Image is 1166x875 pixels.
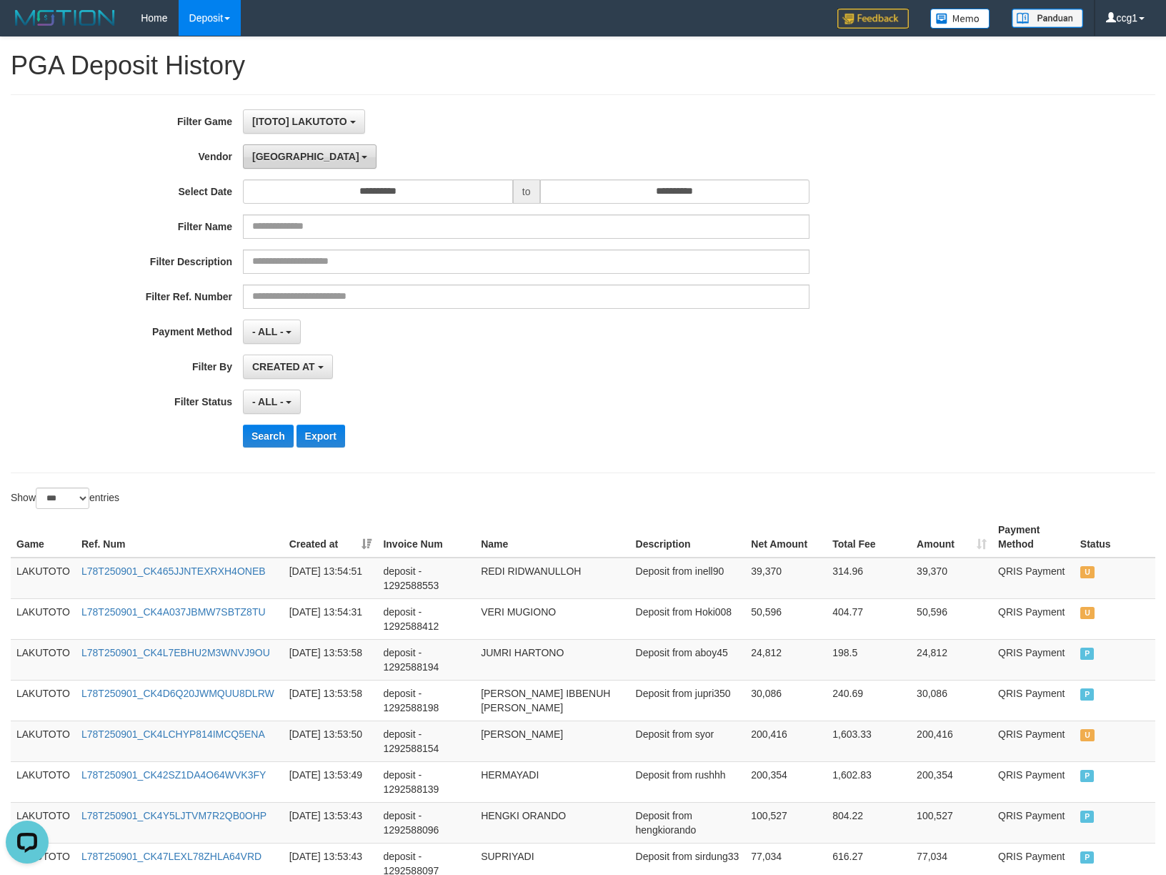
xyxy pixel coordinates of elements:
span: - ALL - [252,326,284,337]
td: 200,416 [911,721,992,761]
td: 30,086 [911,680,992,721]
td: 50,596 [911,598,992,639]
td: QRIS Payment [992,761,1075,802]
td: JUMRI HARTONO [475,639,629,680]
td: QRIS Payment [992,802,1075,843]
button: - ALL - [243,320,301,344]
td: LAKUTOTO [11,761,76,802]
img: Button%20Memo.svg [930,9,990,29]
th: Total Fee [827,517,911,558]
th: Name [475,517,629,558]
a: L78T250901_CK4LCHYP814IMCQ5ENA [81,728,265,740]
span: - ALL - [252,396,284,407]
td: deposit - 1292588139 [377,761,475,802]
span: to [513,179,540,204]
td: QRIS Payment [992,721,1075,761]
td: 200,416 [745,721,827,761]
a: L78T250901_CK4L7EBHU2M3WNVJ9OU [81,647,270,658]
td: Deposit from hengkiorando [630,802,746,843]
td: deposit - 1292588198 [377,680,475,721]
span: [ITOTO] LAKUTOTO [252,116,347,127]
th: Invoice Num [377,517,475,558]
td: deposit - 1292588154 [377,721,475,761]
td: [DATE] 13:54:31 [284,598,378,639]
td: [DATE] 13:53:43 [284,802,378,843]
select: Showentries [36,488,89,509]
th: Game [11,517,76,558]
span: [GEOGRAPHIC_DATA] [252,151,359,162]
img: panduan.png [1012,9,1083,28]
span: PAID [1080,851,1095,864]
a: L78T250901_CK465JJNTEXRXH4ONEB [81,565,266,577]
button: CREATED AT [243,355,333,379]
img: MOTION_logo.png [11,7,119,29]
td: [PERSON_NAME] [475,721,629,761]
button: - ALL - [243,390,301,414]
label: Show entries [11,488,119,509]
td: 1,602.83 [827,761,911,802]
td: QRIS Payment [992,598,1075,639]
img: Feedback.jpg [837,9,909,29]
td: deposit - 1292588412 [377,598,475,639]
th: Payment Method [992,517,1075,558]
td: LAKUTOTO [11,680,76,721]
span: UNPAID [1080,566,1095,578]
td: deposit - 1292588194 [377,639,475,680]
a: L78T250901_CK42SZ1DA4O64WVK3FY [81,769,266,781]
td: REDI RIDWANULLOH [475,558,629,599]
td: [DATE] 13:53:58 [284,680,378,721]
td: Deposit from rushhh [630,761,746,802]
td: [DATE] 13:54:51 [284,558,378,599]
td: QRIS Payment [992,558,1075,599]
td: 240.69 [827,680,911,721]
td: 100,527 [745,802,827,843]
td: LAKUTOTO [11,639,76,680]
td: 198.5 [827,639,911,680]
td: 39,370 [911,558,992,599]
button: [ITOTO] LAKUTOTO [243,109,365,134]
td: 404.77 [827,598,911,639]
td: [DATE] 13:53:58 [284,639,378,680]
span: UNPAID [1080,607,1095,619]
button: Export [297,425,345,448]
td: 314.96 [827,558,911,599]
td: 24,812 [745,639,827,680]
td: 200,354 [745,761,827,802]
td: LAKUTOTO [11,802,76,843]
th: Created at: activate to sort column ascending [284,517,378,558]
span: UNPAID [1080,729,1095,741]
span: PAID [1080,811,1095,823]
td: 200,354 [911,761,992,802]
a: L78T250901_CK4D6Q20JWMQUU8DLRW [81,688,274,699]
td: 30,086 [745,680,827,721]
td: [PERSON_NAME] IBBENUH [PERSON_NAME] [475,680,629,721]
td: 24,812 [911,639,992,680]
td: [DATE] 13:53:49 [284,761,378,802]
button: Open LiveChat chat widget [6,6,49,49]
td: HENGKI ORANDO [475,802,629,843]
span: CREATED AT [252,361,315,372]
td: HERMAYADI [475,761,629,802]
td: 39,370 [745,558,827,599]
td: VERI MUGIONO [475,598,629,639]
td: LAKUTOTO [11,721,76,761]
th: Status [1075,517,1155,558]
td: Deposit from aboy45 [630,639,746,680]
span: PAID [1080,688,1095,701]
td: Deposit from jupri350 [630,680,746,721]
td: Deposit from inell90 [630,558,746,599]
th: Description [630,517,746,558]
td: Deposit from syor [630,721,746,761]
td: QRIS Payment [992,680,1075,721]
td: [DATE] 13:53:50 [284,721,378,761]
th: Net Amount [745,517,827,558]
th: Ref. Num [76,517,284,558]
td: deposit - 1292588553 [377,558,475,599]
td: LAKUTOTO [11,598,76,639]
a: L78T250901_CK4A037JBMW7SBTZ8TU [81,606,266,618]
td: deposit - 1292588096 [377,802,475,843]
td: 50,596 [745,598,827,639]
span: PAID [1080,648,1095,660]
td: 100,527 [911,802,992,843]
td: LAKUTOTO [11,558,76,599]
